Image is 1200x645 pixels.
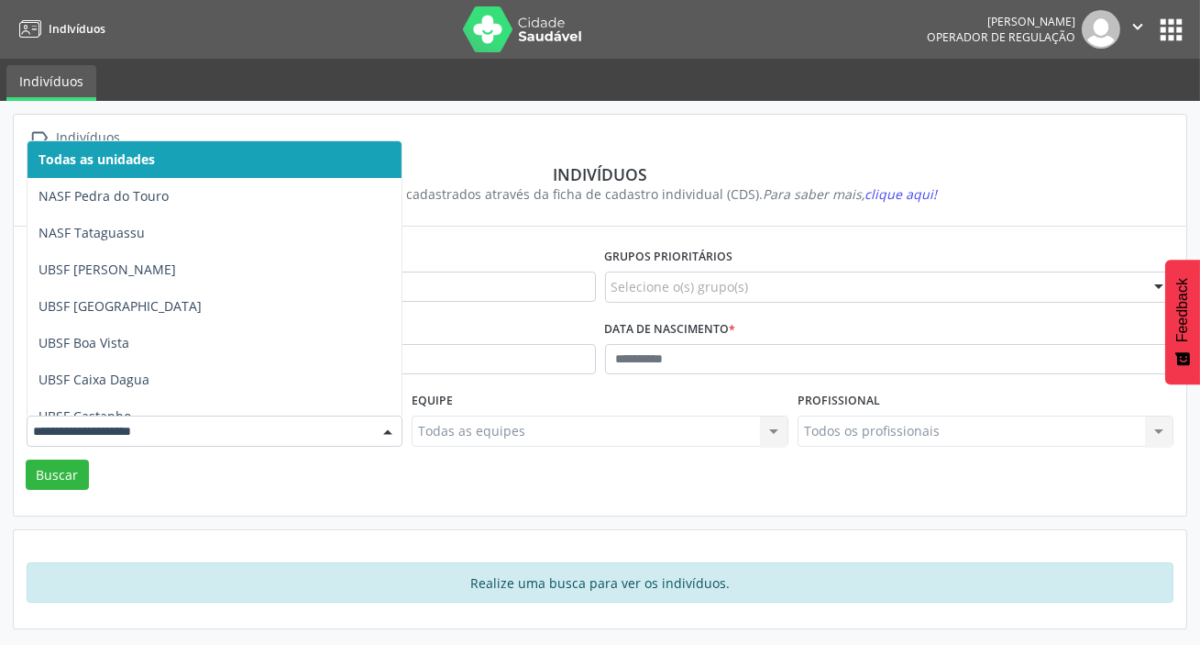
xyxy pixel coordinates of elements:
i:  [1128,17,1148,37]
img: img [1082,10,1120,49]
span: Selecione o(s) grupo(s) [611,277,749,296]
a: Indivíduos [13,14,105,44]
span: Indivíduos [49,21,105,37]
span: UBSF Boa Vista [39,334,129,351]
span: Operador de regulação [927,29,1075,45]
a: Indivíduos [6,65,96,101]
label: Equipe [412,387,453,416]
button: apps [1155,14,1187,46]
span: Todas as unidades [39,150,155,168]
span: UBSF Caixa Dagua [39,371,149,388]
div: Indivíduos [39,164,1161,184]
label: Grupos prioritários [605,243,733,272]
button:  [1120,10,1155,49]
span: Feedback [1174,278,1191,342]
i: Para saber mais, [763,185,937,203]
div: Visualize os indivíduos cadastrados através da ficha de cadastro individual (CDS). [39,184,1161,204]
a:  Indivíduos [27,125,124,151]
label: Profissional [798,387,880,416]
label: Data de nascimento [605,316,736,344]
span: NASF Tataguassu [39,224,145,241]
span: UBSF Castanho [39,407,131,425]
button: Buscar [26,460,89,491]
span: UBSF [GEOGRAPHIC_DATA] [39,297,202,315]
button: Feedback - Mostrar pesquisa [1165,260,1200,384]
span: NASF Pedra do Touro [39,187,169,205]
div: Indivíduos [53,125,124,151]
div: [PERSON_NAME] [927,14,1075,29]
span: clique aqui! [864,185,937,203]
div: Realize uma busca para ver os indivíduos. [27,562,1173,603]
span: UBSF [PERSON_NAME] [39,261,176,278]
i:  [27,125,53,151]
